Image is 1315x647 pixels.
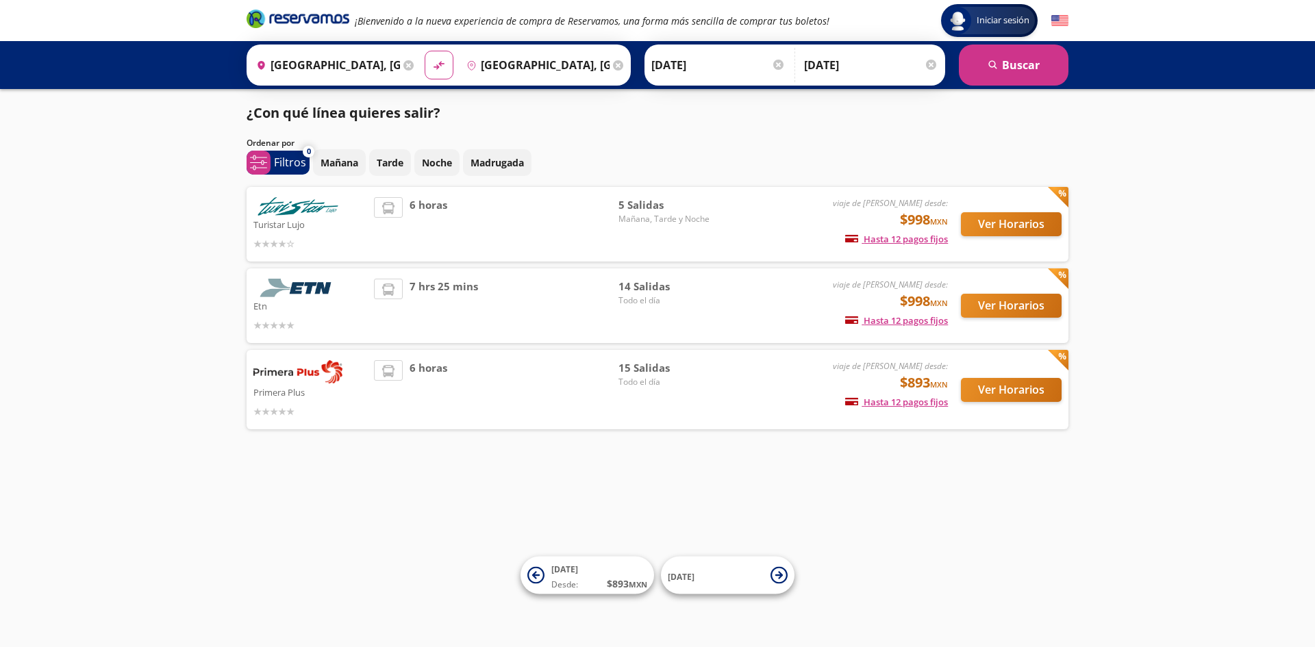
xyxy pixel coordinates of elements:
[900,210,948,230] span: $998
[247,8,349,33] a: Brand Logo
[251,48,400,82] input: Buscar Origen
[369,149,411,176] button: Tarde
[618,279,714,294] span: 14 Salidas
[463,149,531,176] button: Madrugada
[321,155,358,170] p: Mañana
[355,14,829,27] em: ¡Bienvenido a la nueva experiencia de compra de Reservamos, una forma más sencilla de comprar tus...
[253,197,342,216] img: Turistar Lujo
[845,233,948,245] span: Hasta 12 pagos fijos
[521,557,654,594] button: [DATE]Desde:$893MXN
[274,154,306,170] p: Filtros
[410,360,447,419] span: 6 horas
[247,103,440,123] p: ¿Con qué línea quieres salir?
[253,383,367,400] p: Primera Plus
[471,155,524,170] p: Madrugada
[1051,12,1068,29] button: English
[618,213,714,225] span: Mañana, Tarde y Noche
[833,279,948,290] em: viaje de [PERSON_NAME] desde:
[629,579,647,589] small: MXN
[247,151,310,175] button: 0Filtros
[833,360,948,372] em: viaje de [PERSON_NAME] desde:
[651,48,786,82] input: Elegir Fecha
[410,197,447,251] span: 6 horas
[804,48,938,82] input: Opcional
[845,314,948,327] span: Hasta 12 pagos fijos
[618,294,714,307] span: Todo el día
[253,279,342,297] img: Etn
[618,360,714,376] span: 15 Salidas
[961,294,1062,318] button: Ver Horarios
[930,379,948,390] small: MXN
[961,212,1062,236] button: Ver Horarios
[551,563,578,575] span: [DATE]
[661,557,794,594] button: [DATE]
[313,149,366,176] button: Mañana
[607,576,647,591] span: $ 893
[900,291,948,312] span: $998
[377,155,403,170] p: Tarde
[422,155,452,170] p: Noche
[900,372,948,393] span: $893
[618,197,714,213] span: 5 Salidas
[845,396,948,408] span: Hasta 12 pagos fijos
[253,297,367,314] p: Etn
[959,45,1068,86] button: Buscar
[461,48,610,82] input: Buscar Destino
[551,579,578,591] span: Desde:
[971,14,1035,27] span: Iniciar sesión
[668,570,694,582] span: [DATE]
[930,216,948,227] small: MXN
[414,149,460,176] button: Noche
[833,197,948,209] em: viaje de [PERSON_NAME] desde:
[247,8,349,29] i: Brand Logo
[253,216,367,232] p: Turistar Lujo
[247,137,295,149] p: Ordenar por
[253,360,342,383] img: Primera Plus
[930,298,948,308] small: MXN
[961,378,1062,402] button: Ver Horarios
[307,146,311,157] span: 0
[410,279,478,333] span: 7 hrs 25 mins
[618,376,714,388] span: Todo el día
